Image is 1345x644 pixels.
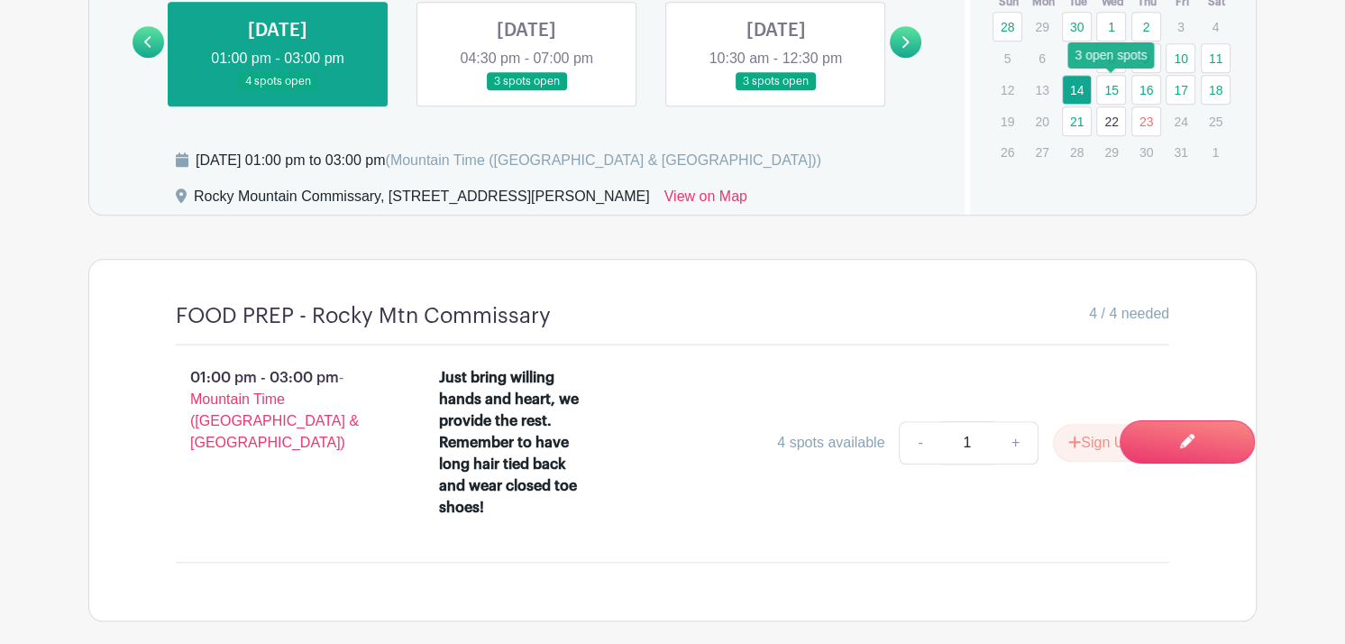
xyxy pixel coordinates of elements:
h4: FOOD PREP - Rocky Mtn Commissary [176,303,551,329]
p: 13 [1027,76,1057,104]
p: 28 [1062,138,1092,166]
a: 17 [1166,75,1195,105]
a: View on Map [664,186,747,215]
p: 24 [1166,107,1195,135]
div: [DATE] 01:00 pm to 03:00 pm [196,150,821,171]
a: 10 [1166,43,1195,73]
p: 27 [1027,138,1057,166]
a: 30 [1062,12,1092,41]
p: 4 [1201,13,1231,41]
a: 23 [1131,106,1161,136]
a: 21 [1062,106,1092,136]
p: 1 [1201,138,1231,166]
a: 28 [993,12,1022,41]
a: 18 [1201,75,1231,105]
p: 31 [1166,138,1195,166]
button: Sign Up [1053,424,1148,462]
div: 4 spots available [777,432,884,454]
p: 7 [1062,44,1092,72]
a: - [899,421,940,465]
p: 01:00 pm - 03:00 pm [147,360,410,461]
a: 14 [1062,75,1092,105]
div: Just bring willing hands and heart, we provide the rest. Remember to have long hair tied back and... [439,367,595,519]
p: 5 [993,44,1022,72]
p: 12 [993,76,1022,104]
a: 22 [1096,106,1126,136]
span: - Mountain Time ([GEOGRAPHIC_DATA] & [GEOGRAPHIC_DATA]) [190,370,359,450]
a: 2 [1131,12,1161,41]
a: 11 [1201,43,1231,73]
p: 29 [1096,138,1126,166]
p: 20 [1027,107,1057,135]
p: 29 [1027,13,1057,41]
p: 25 [1201,107,1231,135]
span: (Mountain Time ([GEOGRAPHIC_DATA] & [GEOGRAPHIC_DATA])) [385,152,820,168]
a: 16 [1131,75,1161,105]
a: 1 [1096,12,1126,41]
span: 4 / 4 needed [1089,303,1169,325]
div: 3 open spots [1067,41,1154,68]
p: 3 [1166,13,1195,41]
p: 19 [993,107,1022,135]
a: 15 [1096,75,1126,105]
p: 26 [993,138,1022,166]
div: Rocky Mountain Commissary, [STREET_ADDRESS][PERSON_NAME] [194,186,650,215]
p: 30 [1131,138,1161,166]
p: 6 [1027,44,1057,72]
a: + [993,421,1038,465]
